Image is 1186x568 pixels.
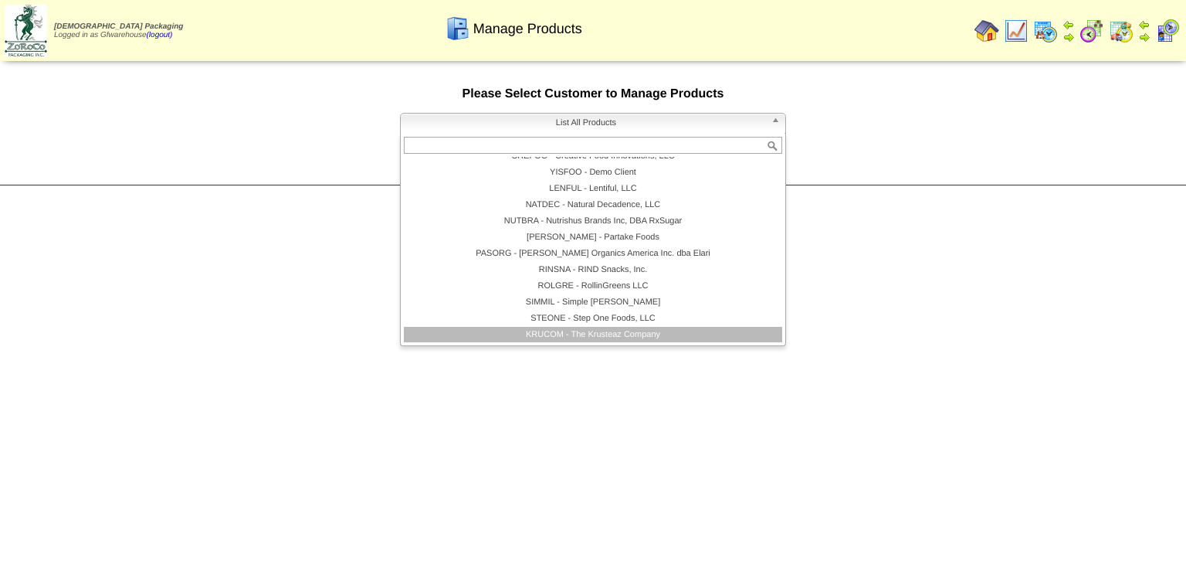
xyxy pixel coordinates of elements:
li: SIMMIL - Simple [PERSON_NAME] [404,294,782,311]
li: NATDEC - Natural Decadence, LLC [404,197,782,213]
img: calendarblend.gif [1079,19,1104,43]
li: STEONE - Step One Foods, LLC [404,311,782,327]
li: NUTBRA - Nutrishus Brands Inc, DBA RxSugar [404,213,782,230]
img: home.gif [974,19,999,43]
img: calendarprod.gif [1033,19,1058,43]
span: [DEMOGRAPHIC_DATA] Packaging [54,22,183,31]
li: ROLGRE - RollinGreens LLC [404,278,782,294]
img: arrowleft.gif [1062,19,1075,31]
li: LENFUL - Lentiful, LLC [404,181,782,197]
li: [PERSON_NAME] - Partake Foods [404,230,782,246]
li: PASORG - [PERSON_NAME] Organics America Inc. dba Elari [404,246,782,262]
span: Please Select Customer to Manage Products [463,87,724,100]
img: arrowright.gif [1138,31,1150,43]
img: calendarcustomer.gif [1155,19,1180,43]
img: zoroco-logo-small.webp [5,5,47,56]
li: RINSNA - RIND Snacks, Inc. [404,262,782,278]
li: YISFOO - Demo Client [404,165,782,181]
li: KRUCOM - The Krusteaz Company [404,327,782,343]
img: line_graph.gif [1004,19,1028,43]
img: arrowleft.gif [1138,19,1150,31]
img: arrowright.gif [1062,31,1075,43]
a: (logout) [147,31,173,39]
img: cabinet.gif [446,16,470,41]
img: calendarinout.gif [1109,19,1133,43]
span: Logged in as Gfwarehouse [54,22,183,39]
span: List All Products [407,114,765,132]
span: Manage Products [473,21,582,37]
